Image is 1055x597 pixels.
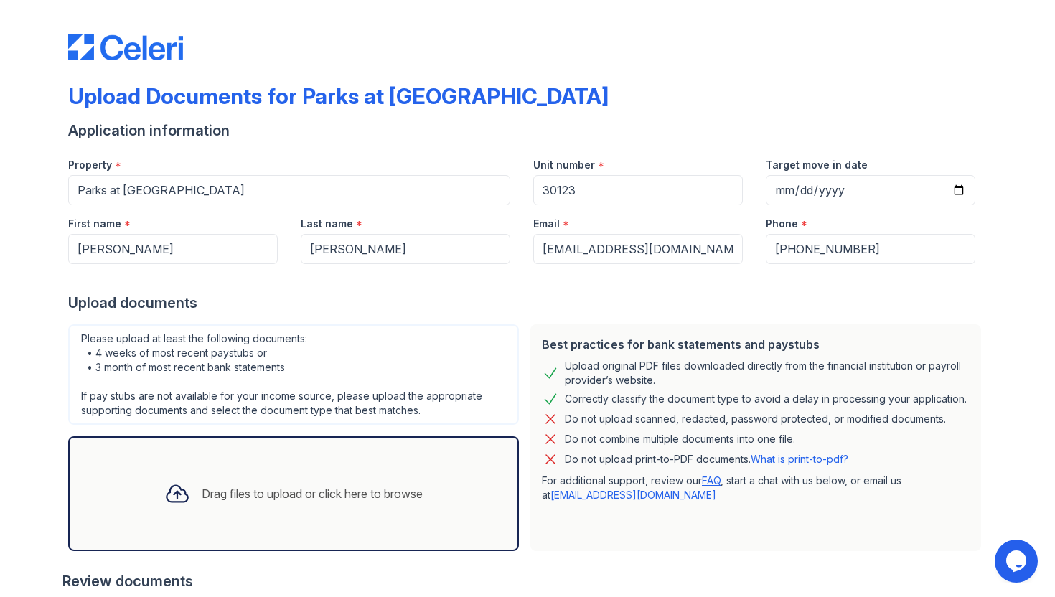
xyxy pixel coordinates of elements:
a: FAQ [702,474,721,486]
label: Property [68,158,112,172]
label: Email [533,217,560,231]
label: Target move in date [766,158,868,172]
label: Phone [766,217,798,231]
p: For additional support, review our , start a chat with us below, or email us at [542,474,970,502]
p: Do not upload print-to-PDF documents. [565,452,848,466]
div: Application information [68,121,987,141]
div: Do not upload scanned, redacted, password protected, or modified documents. [565,410,946,428]
a: What is print-to-pdf? [751,453,848,465]
a: [EMAIL_ADDRESS][DOMAIN_NAME] [550,489,716,501]
div: Do not combine multiple documents into one file. [565,431,795,448]
div: Upload Documents for Parks at [GEOGRAPHIC_DATA] [68,83,609,109]
div: Upload documents [68,293,987,313]
iframe: chat widget [995,540,1041,583]
div: Review documents [62,571,987,591]
div: Best practices for bank statements and paystubs [542,336,970,353]
div: Upload original PDF files downloaded directly from the financial institution or payroll provider’... [565,359,970,387]
label: First name [68,217,121,231]
div: Please upload at least the following documents: • 4 weeks of most recent paystubs or • 3 month of... [68,324,519,425]
label: Unit number [533,158,595,172]
label: Last name [301,217,353,231]
div: Drag files to upload or click here to browse [202,485,423,502]
img: CE_Logo_Blue-a8612792a0a2168367f1c8372b55b34899dd931a85d93a1a3d3e32e68fde9ad4.png [68,34,183,60]
div: Correctly classify the document type to avoid a delay in processing your application. [565,390,967,408]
